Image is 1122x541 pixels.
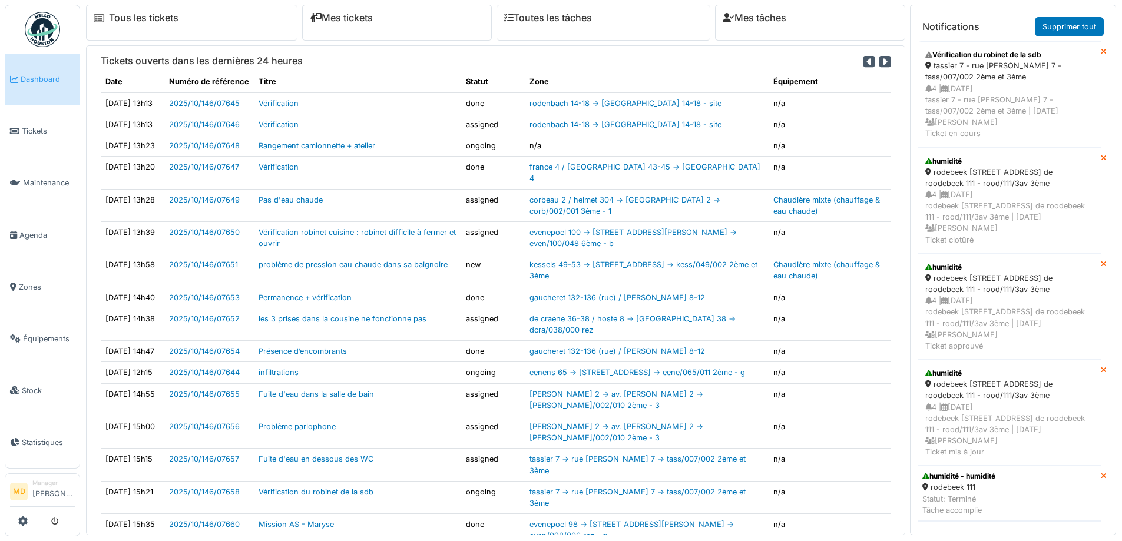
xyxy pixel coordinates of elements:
[259,195,323,204] a: Pas d'eau chaude
[259,314,426,323] a: les 3 prises dans la cousine ne fonctionne pas
[109,12,178,24] a: Tous les tickets
[5,105,80,157] a: Tickets
[925,273,1093,295] div: rodebeek [STREET_ADDRESS] de roodebeek 111 - rood/111/3av 3ème
[32,479,75,504] li: [PERSON_NAME]
[504,12,592,24] a: Toutes les tâches
[19,230,75,241] span: Agenda
[169,422,240,431] a: 2025/10/146/07656
[461,254,525,287] td: new
[925,189,1093,245] div: 4 | [DATE] rodebeek [STREET_ADDRESS] de roodebeek 111 - rood/111/3av 3ème | [DATE] [PERSON_NAME] ...
[461,362,525,383] td: ongoing
[259,347,347,356] a: Présence d’encombrants
[169,195,240,204] a: 2025/10/146/07649
[169,454,239,463] a: 2025/10/146/07657
[461,308,525,340] td: assigned
[169,260,238,269] a: 2025/10/146/07651
[769,287,891,308] td: n/a
[101,71,164,92] th: Date
[23,333,75,344] span: Équipements
[169,293,240,302] a: 2025/10/146/07653
[5,364,80,416] a: Stock
[259,422,336,431] a: Problème parlophone
[529,99,721,108] a: rodenbach 14-18 -> [GEOGRAPHIC_DATA] 14-18 - site
[5,416,80,468] a: Statistiques
[925,368,1093,379] div: humidité
[21,74,75,85] span: Dashboard
[918,466,1101,521] a: humidité - humidité rodebeek 111 Statut: TerminéTâche accomplie
[529,314,736,334] a: de craene 36-38 / hoste 8 -> [GEOGRAPHIC_DATA] 38 -> dcra/038/000 rez
[169,99,240,108] a: 2025/10/146/07645
[10,483,28,500] li: MD
[529,487,746,507] a: tassier 7 -> rue [PERSON_NAME] 7 -> tass/007/002 2ème et 3ème
[101,287,164,308] td: [DATE] 14h40
[101,416,164,448] td: [DATE] 15h00
[101,189,164,221] td: [DATE] 13h28
[529,454,746,474] a: tassier 7 -> rue [PERSON_NAME] 7 -> tass/007/002 2ème et 3ème
[461,135,525,156] td: ongoing
[101,308,164,340] td: [DATE] 14h38
[259,228,456,248] a: Vérification robinet cuisine : robinet difficile à fermer et ouvrir
[101,135,164,156] td: [DATE] 13h23
[529,162,760,182] a: france 4 / [GEOGRAPHIC_DATA] 43-45 -> [GEOGRAPHIC_DATA] 4
[769,157,891,189] td: n/a
[769,92,891,114] td: n/a
[529,260,757,280] a: kessels 49-53 -> [STREET_ADDRESS] -> kess/049/002 2ème et 3ème
[769,341,891,362] td: n/a
[918,360,1101,466] a: humidité rodebeek [STREET_ADDRESS] de roodebeek 111 - rood/111/3av 3ème 4 |[DATE]rodebeek [STREET...
[169,141,240,150] a: 2025/10/146/07648
[5,313,80,364] a: Équipements
[10,479,75,507] a: MD Manager[PERSON_NAME]
[769,481,891,513] td: n/a
[259,293,352,302] a: Permanence + vérification
[461,92,525,114] td: done
[461,71,525,92] th: Statut
[461,341,525,362] td: done
[259,120,299,129] a: Vérification
[925,167,1093,189] div: rodebeek [STREET_ADDRESS] de roodebeek 111 - rood/111/3av 3ème
[101,254,164,287] td: [DATE] 13h58
[922,21,979,32] h6: Notifications
[23,177,75,188] span: Maintenance
[529,347,705,356] a: gaucheret 132-136 (rue) / [PERSON_NAME] 8-12
[22,385,75,396] span: Stock
[925,379,1093,401] div: rodebeek [STREET_ADDRESS] de roodebeek 111 - rood/111/3av 3ème
[101,481,164,513] td: [DATE] 15h21
[169,390,240,399] a: 2025/10/146/07655
[461,449,525,481] td: assigned
[925,262,1093,273] div: humidité
[529,520,734,540] a: evenepoel 98 -> [STREET_ADDRESS][PERSON_NAME] -> even/098/006 rez - g
[529,422,703,442] a: [PERSON_NAME] 2 -> av. [PERSON_NAME] 2 -> [PERSON_NAME]/002/010 2ème - 3
[101,362,164,383] td: [DATE] 12h15
[525,71,769,92] th: Zone
[925,83,1093,140] div: 4 | [DATE] tassier 7 - rue [PERSON_NAME] 7 - tass/007/002 2ème et 3ème | [DATE] [PERSON_NAME] Tic...
[19,281,75,293] span: Zones
[461,114,525,135] td: assigned
[5,54,80,105] a: Dashboard
[925,49,1093,60] div: Vérification du robinet de la sdb
[769,71,891,92] th: Équipement
[1035,17,1104,36] a: Supprimer tout
[529,293,705,302] a: gaucheret 132-136 (rue) / [PERSON_NAME] 8-12
[101,114,164,135] td: [DATE] 13h13
[25,12,60,47] img: Badge_color-CXgf-gQk.svg
[259,390,374,399] a: Fuite d'eau dans la salle de bain
[101,449,164,481] td: [DATE] 15h15
[769,416,891,448] td: n/a
[169,347,240,356] a: 2025/10/146/07654
[769,114,891,135] td: n/a
[461,221,525,254] td: assigned
[101,92,164,114] td: [DATE] 13h13
[22,437,75,448] span: Statistiques
[769,221,891,254] td: n/a
[254,71,461,92] th: Titre
[259,454,373,463] a: Fuite d'eau en dessous des WC
[169,162,239,171] a: 2025/10/146/07647
[922,471,995,482] div: humidité - humidité
[101,157,164,189] td: [DATE] 13h20
[310,12,373,24] a: Mes tickets
[101,221,164,254] td: [DATE] 13h39
[32,479,75,487] div: Manager
[169,368,240,377] a: 2025/10/146/07644
[529,368,745,377] a: eenens 65 -> [STREET_ADDRESS] -> eene/065/011 2ème - g
[169,120,240,129] a: 2025/10/146/07646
